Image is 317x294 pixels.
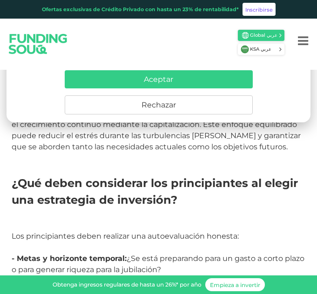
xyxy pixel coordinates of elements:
[289,22,317,60] button: Menú
[241,45,249,53] img: Bandera de Sudáfrica
[205,278,265,291] a: Empieza a invertir
[65,95,253,114] button: Rechazar
[242,32,249,39] img: Bandera de Sudáfrica
[12,232,239,241] font: Los principiantes deben realizar una autoevaluación honesta:
[53,281,202,288] font: Obtenga ingresos regulares de hasta un 26%* por año
[1,25,75,63] img: Logo
[250,46,271,52] font: KSA عربي
[42,6,239,13] font: Ofertas exclusivas de Crédito Privado con hasta un 23% de rentabilidad*
[210,281,260,288] font: Empieza a invertir
[245,7,273,13] font: Inscribirse
[250,32,277,38] font: Global عربي
[12,176,298,207] font: ¿Qué deben considerar los principiantes al elegir una estrategia de inversión?
[12,254,127,263] font: - Metas y horizonte temporal:
[65,70,253,88] button: Aceptar
[144,75,173,84] font: Aceptar
[243,3,276,16] a: Inscribirse
[142,100,176,109] font: Rechazar
[12,254,304,274] font: ¿Se está preparando para un gasto a corto plazo o para generar riqueza para la jubilación?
